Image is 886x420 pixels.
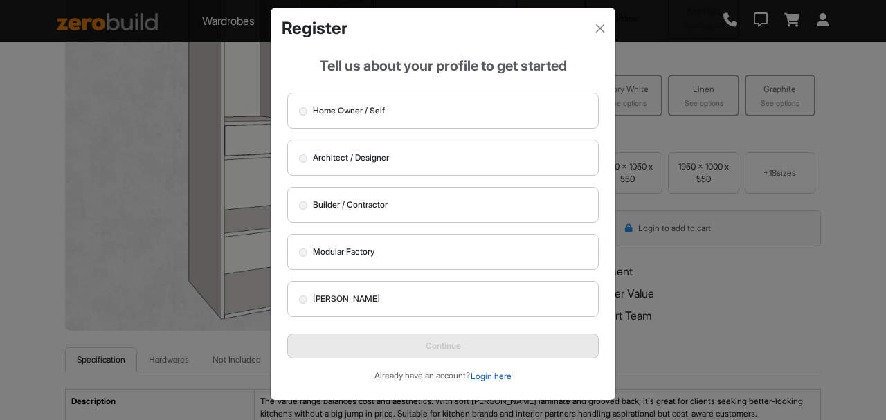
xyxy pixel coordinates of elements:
[313,246,374,258] span: Modular Factory
[299,154,307,163] input: Architect / Designer
[299,201,307,210] input: Builder / Contractor
[313,152,389,164] span: Architect / Designer
[282,19,347,39] h4: Register
[313,293,380,305] span: [PERSON_NAME]
[299,248,307,257] input: Modular Factory
[299,295,307,304] input: [PERSON_NAME]
[590,19,610,38] button: Close
[313,199,388,211] span: Builder / Contractor
[299,107,307,116] input: Home Owner / Self
[470,369,512,383] button: Login here
[313,104,385,117] span: Home Owner / Self
[374,370,470,381] span: Already have an account?
[287,55,599,76] p: Tell us about your profile to get started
